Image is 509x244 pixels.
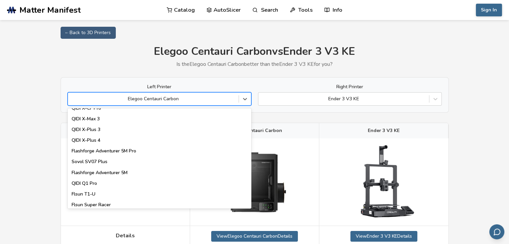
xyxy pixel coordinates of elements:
[350,231,417,242] a: ViewEnder 3 V3 KEDetails
[262,96,263,102] input: Ender 3 V3 KE
[19,5,81,15] span: Matter Manifest
[71,96,73,102] input: Elegoo Centauri CarbonEnder 3 NeoEnder 3 ProEnder 3 S1Ender 3 S1 PlusEnder 3 S1 ProEnder 3 V2Ende...
[68,200,251,210] div: Flsun Super Racer
[68,146,251,156] div: Flashforge Adventurer 5M Pro
[489,224,504,239] button: Send feedback via email
[68,124,251,135] div: QIDI X-Plus 3
[68,167,251,178] div: Flashforge Adventurer 5M
[68,189,251,200] div: Flsun T1-U
[227,128,282,133] span: Elegoo Centauri Carbon
[68,156,251,167] div: Sovol SV07 Plus
[68,103,251,114] div: QIDI X-CF Pro
[221,143,288,220] img: Elegoo Centauri Carbon
[61,61,449,67] p: Is the Elegoo Centauri Carbon better than the Ender 3 V3 KE for you?
[476,4,502,16] button: Sign In
[116,233,135,239] span: Details
[61,27,116,39] a: ← Back to 3D Printers
[68,84,251,90] label: Left Printer
[211,231,298,242] a: ViewElegoo Centauri CarbonDetails
[368,128,400,133] span: Ender 3 V3 KE
[258,84,442,90] label: Right Printer
[68,178,251,189] div: QIDI Q1 Pro
[68,114,251,124] div: QIDI X-Max 3
[61,45,449,58] h1: Elegoo Centauri Carbon vs Ender 3 V3 KE
[350,145,417,219] img: Ender 3 V3 KE
[68,135,251,146] div: QIDI X-Plus 4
